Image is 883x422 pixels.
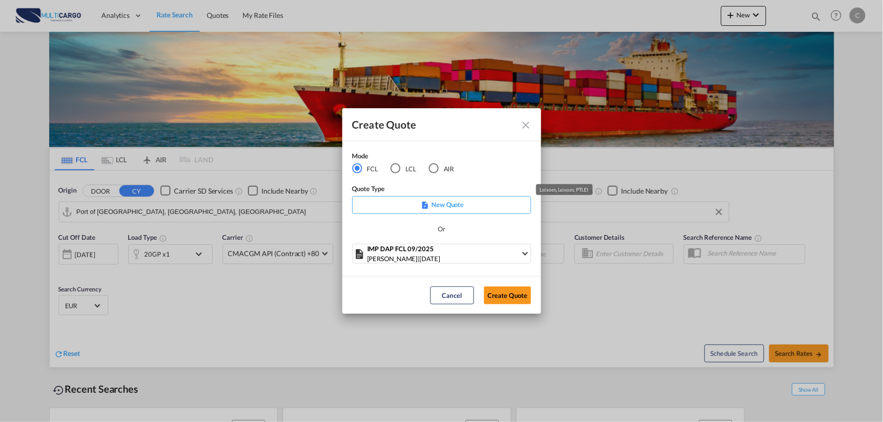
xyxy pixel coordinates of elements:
[516,115,534,133] button: Close dialog
[352,151,467,163] div: Mode
[342,108,541,314] md-dialog: Create QuoteModeFCL LCLAIR ...
[352,196,531,214] div: New Quote
[429,163,454,174] md-radio-button: AIR
[438,224,445,234] div: Or
[356,200,528,210] p: New Quote
[484,286,531,304] button: Create Quote
[420,255,440,263] span: [DATE]
[540,184,589,195] div: Leixoes, Leixoes, PTLEI
[367,244,521,254] div: IMP DAP FCL 09/2025
[430,286,474,304] button: Cancel
[367,255,418,263] span: [PERSON_NAME]
[367,254,521,264] div: |
[352,184,531,196] div: Quote Type
[352,118,513,131] div: Create Quote
[520,119,532,131] md-icon: Close dialog
[352,244,531,264] md-select: Select template: IMP DAP FCL 09/2025 Patricia Barroso | 12 Sep 2025
[352,163,379,174] md-radio-button: FCL
[391,163,416,174] md-radio-button: LCL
